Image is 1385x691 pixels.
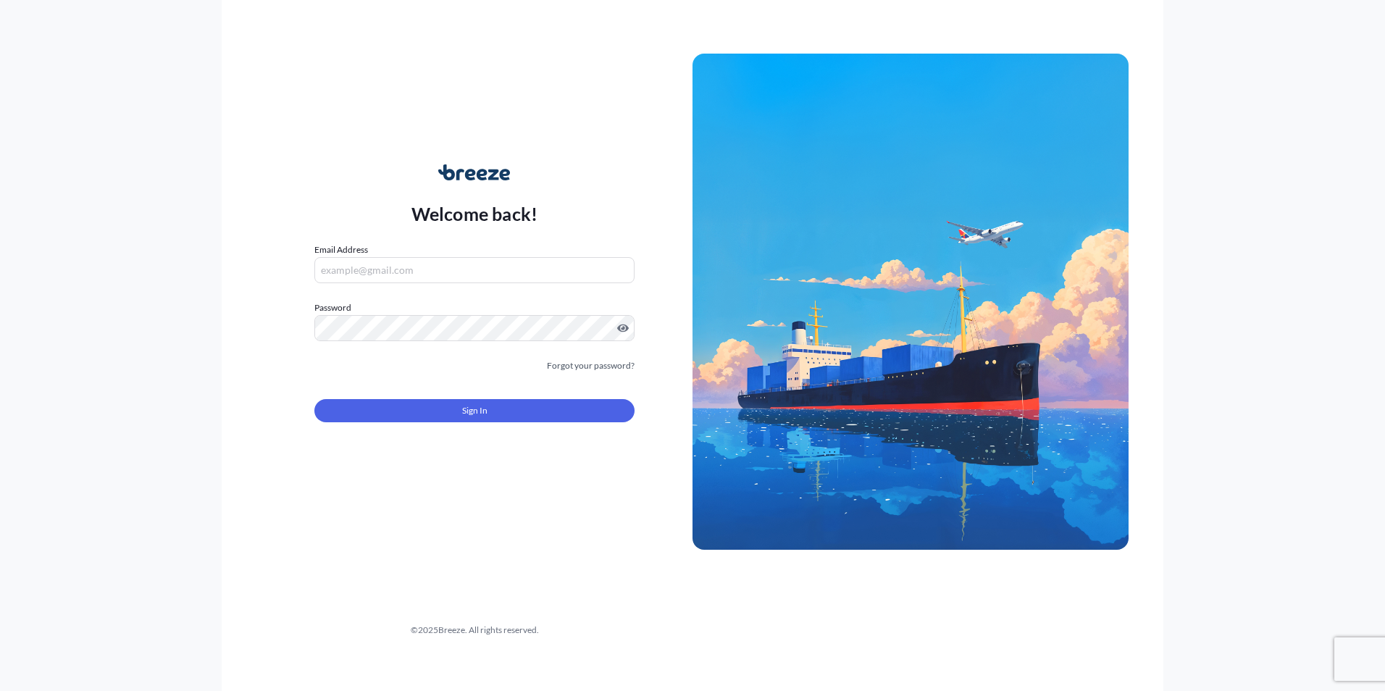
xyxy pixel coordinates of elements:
span: Sign In [462,403,488,418]
img: Ship illustration [692,54,1129,549]
button: Sign In [314,399,635,422]
label: Email Address [314,243,368,257]
a: Forgot your password? [547,359,635,373]
label: Password [314,301,635,315]
div: © 2025 Breeze. All rights reserved. [256,623,692,637]
input: example@gmail.com [314,257,635,283]
p: Welcome back! [411,202,538,225]
button: Show password [617,322,629,334]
